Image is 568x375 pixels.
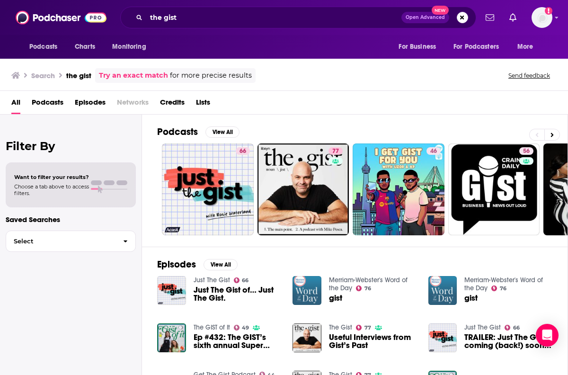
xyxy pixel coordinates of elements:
a: 66 [162,143,254,235]
a: 77 [257,143,349,235]
div: Search podcasts, credits, & more... [120,7,476,28]
span: For Podcasters [453,40,499,54]
h3: the gist [66,71,91,80]
a: 66 [234,277,249,283]
span: for more precise results [170,70,252,81]
a: Credits [160,95,185,114]
a: Merriam-Webster's Word of the Day [464,276,543,292]
a: gist [464,294,478,302]
a: Useful Interviews from Gist’s Past [329,333,417,349]
a: 46 [426,147,441,155]
a: gist [329,294,342,302]
a: Try an exact match [99,70,168,81]
a: 66 [236,147,250,155]
span: 77 [332,147,339,156]
button: open menu [511,38,545,56]
img: gist [293,276,321,305]
svg: Add a profile image [545,7,552,15]
a: Charts [69,38,101,56]
div: Open Intercom Messenger [536,324,559,347]
span: New [432,6,449,15]
a: Ep #432: The GIST’s sixth annual Super Bowl preview [194,333,282,349]
h2: Filter By [6,139,136,153]
span: Networks [117,95,149,114]
a: Podcasts [32,95,63,114]
a: 76 [356,286,371,291]
span: 66 [513,326,520,330]
a: 77 [328,147,343,155]
span: 66 [242,278,248,283]
span: Select [6,238,115,244]
input: Search podcasts, credits, & more... [146,10,401,25]
span: 46 [430,147,437,156]
span: More [517,40,533,54]
a: Merriam-Webster's Word of the Day [329,276,408,292]
span: Episodes [75,95,106,114]
a: Show notifications dropdown [506,9,520,26]
a: All [11,95,20,114]
span: 49 [242,326,249,330]
span: Logged in as gbrussel [532,7,552,28]
img: User Profile [532,7,552,28]
a: 49 [234,325,249,330]
button: View All [205,126,240,138]
button: open menu [106,38,158,56]
a: Useful Interviews from Gist’s Past [293,323,321,352]
a: PodcastsView All [157,126,240,138]
a: 56 [448,143,540,235]
span: 66 [240,147,246,156]
a: Just The Gist [464,323,501,331]
span: Monitoring [112,40,146,54]
span: Charts [75,40,95,54]
button: open menu [447,38,513,56]
a: Lists [196,95,210,114]
img: gist [428,276,457,305]
img: Just The Gist of… Just The Gist. [157,276,186,305]
a: Just The Gist [194,276,230,284]
a: 66 [505,325,520,330]
span: Choose a tab above to access filters. [14,183,89,196]
a: TRAILER: Just The Gist coming (back!) soon... [464,333,552,349]
h2: Podcasts [157,126,198,138]
a: Just The Gist of… Just The Gist. [194,286,282,302]
button: open menu [23,38,70,56]
button: Select [6,231,136,252]
span: Podcasts [29,40,57,54]
a: 76 [491,286,506,291]
h2: Episodes [157,259,196,270]
img: Podchaser - Follow, Share and Rate Podcasts [16,9,106,27]
button: View All [204,259,238,270]
a: The Gist [329,323,352,331]
a: The GIST of It [194,323,230,331]
a: 77 [356,325,371,330]
h3: Search [31,71,55,80]
a: 46 [353,143,444,235]
p: Saved Searches [6,215,136,224]
button: Show profile menu [532,7,552,28]
a: Ep #432: The GIST’s sixth annual Super Bowl preview [157,323,186,352]
span: 56 [523,147,530,156]
button: Send feedback [506,71,553,80]
a: EpisodesView All [157,259,238,270]
span: For Business [399,40,436,54]
span: 76 [364,286,371,291]
a: 56 [519,147,533,155]
img: TRAILER: Just The Gist coming (back!) soon... [428,323,457,352]
span: Want to filter your results? [14,174,89,180]
span: 76 [500,286,506,291]
button: Open AdvancedNew [401,12,449,23]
